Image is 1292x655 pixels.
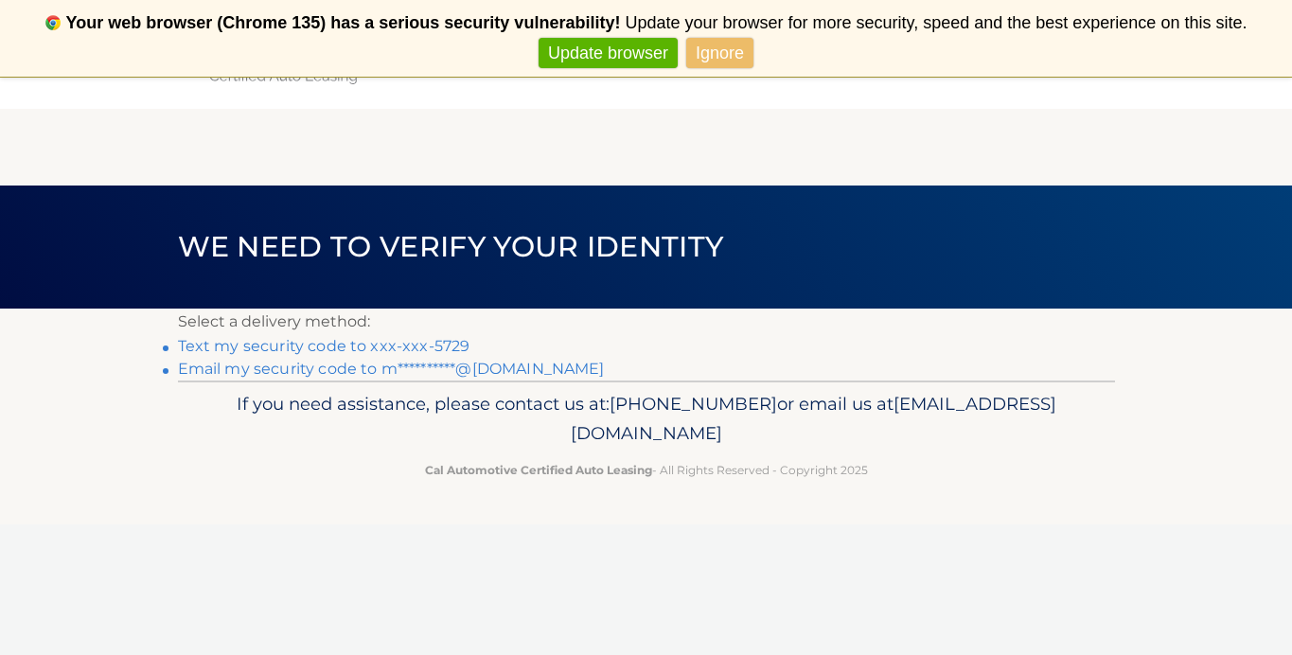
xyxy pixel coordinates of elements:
[425,463,652,477] strong: Cal Automotive Certified Auto Leasing
[178,360,605,378] a: Email my security code to m**********@[DOMAIN_NAME]
[66,13,621,32] b: Your web browser (Chrome 135) has a serious security vulnerability!
[190,460,1103,480] p: - All Rights Reserved - Copyright 2025
[539,38,678,69] a: Update browser
[178,229,724,264] span: We need to verify your identity
[190,389,1103,450] p: If you need assistance, please contact us at: or email us at
[178,309,1115,335] p: Select a delivery method:
[610,393,777,415] span: [PHONE_NUMBER]
[178,337,470,355] a: Text my security code to xxx-xxx-5729
[686,38,753,69] a: Ignore
[625,13,1247,32] span: Update your browser for more security, speed and the best experience on this site.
